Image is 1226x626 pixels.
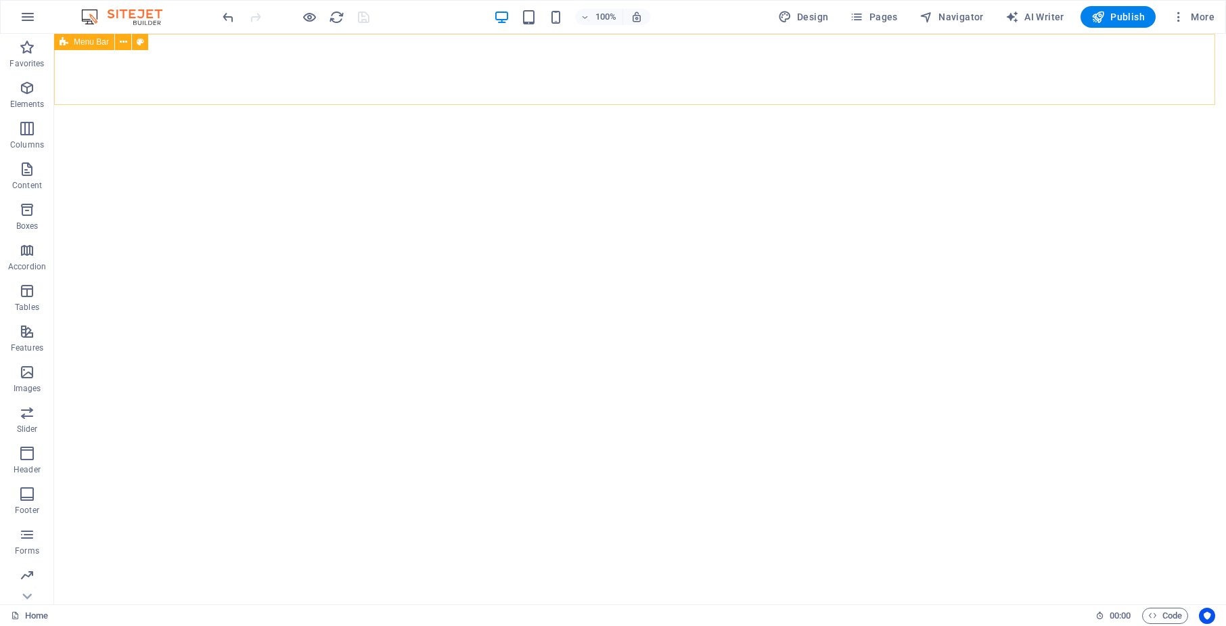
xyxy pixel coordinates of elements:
[1142,608,1188,624] button: Code
[1091,10,1145,24] span: Publish
[1148,608,1182,624] span: Code
[850,10,897,24] span: Pages
[8,586,45,597] p: Marketing
[220,9,236,25] button: undo
[778,10,829,24] span: Design
[631,11,643,23] i: On resize automatically adjust zoom level to fit chosen device.
[8,261,46,272] p: Accordion
[773,6,834,28] div: Design (Ctrl+Alt+Y)
[74,38,109,46] span: Menu Bar
[595,9,617,25] h6: 100%
[328,9,344,25] button: reload
[16,221,39,231] p: Boxes
[1172,10,1214,24] span: More
[78,9,179,25] img: Editor Logo
[17,424,38,434] p: Slider
[1000,6,1070,28] button: AI Writer
[12,180,42,191] p: Content
[10,99,45,110] p: Elements
[11,342,43,353] p: Features
[14,464,41,475] p: Header
[1095,608,1131,624] h6: Session time
[1199,608,1215,624] button: Usercentrics
[1166,6,1220,28] button: More
[221,9,236,25] i: Undo: Change text (Ctrl+Z)
[1110,608,1131,624] span: 00 00
[919,10,984,24] span: Navigator
[15,302,39,313] p: Tables
[1081,6,1156,28] button: Publish
[301,9,317,25] button: Click here to leave preview mode and continue editing
[9,58,44,69] p: Favorites
[15,545,39,556] p: Forms
[844,6,903,28] button: Pages
[10,139,44,150] p: Columns
[1119,610,1121,621] span: :
[14,383,41,394] p: Images
[773,6,834,28] button: Design
[11,608,48,624] a: Click to cancel selection. Double-click to open Pages
[575,9,623,25] button: 100%
[914,6,989,28] button: Navigator
[15,505,39,516] p: Footer
[1005,10,1064,24] span: AI Writer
